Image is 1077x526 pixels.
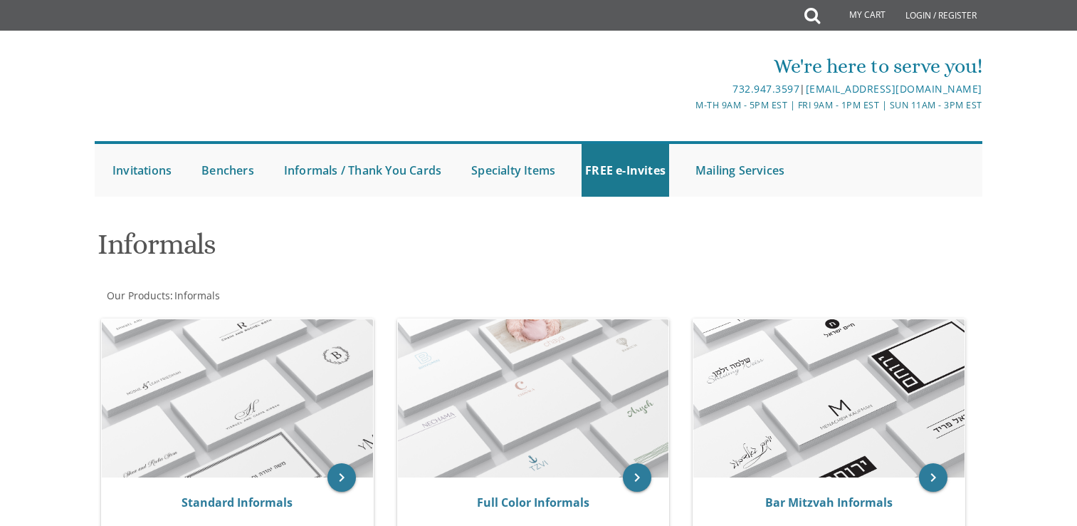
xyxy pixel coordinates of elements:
[623,463,651,492] a: keyboard_arrow_right
[392,81,982,98] div: |
[198,144,258,197] a: Benchers
[174,289,220,302] span: Informals
[692,144,788,197] a: Mailing Services
[919,463,947,492] a: keyboard_arrow_right
[173,289,220,302] a: Informals
[765,495,893,510] a: Bar Mitzvah Informals
[468,144,559,197] a: Specialty Items
[105,289,170,302] a: Our Products
[477,495,589,510] a: Full Color Informals
[95,289,539,303] div: :
[398,319,669,478] img: Full Color Informals
[98,229,678,271] h1: Informals
[806,82,982,96] a: [EMAIL_ADDRESS][DOMAIN_NAME]
[327,463,356,492] a: keyboard_arrow_right
[182,495,293,510] a: Standard Informals
[819,1,895,30] a: My Cart
[102,319,373,478] img: Standard Informals
[109,144,175,197] a: Invitations
[392,52,982,81] div: We're here to serve you!
[582,144,669,197] a: FREE e-Invites
[732,82,799,96] a: 732.947.3597
[280,144,445,197] a: Informals / Thank You Cards
[693,319,965,478] img: Bar Mitzvah Informals
[392,98,982,113] div: M-Th 9am - 5pm EST | Fri 9am - 1pm EST | Sun 11am - 3pm EST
